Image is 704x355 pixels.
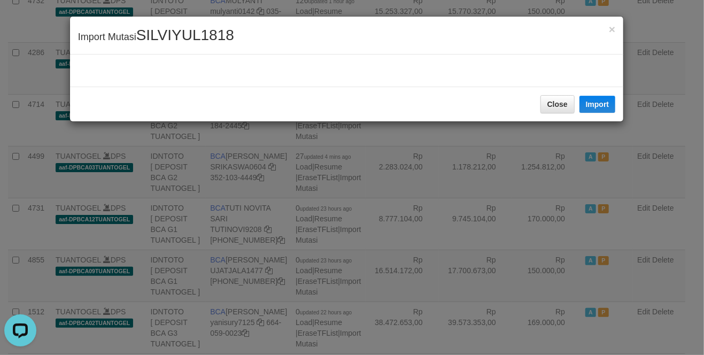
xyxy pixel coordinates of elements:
span: SILVIYUL1818 [136,27,234,43]
button: Import [579,96,616,113]
span: Import Mutasi [78,32,234,42]
span: × [609,23,615,35]
button: Close [540,95,575,113]
button: Open LiveChat chat widget [4,4,36,36]
button: Close [609,24,615,35]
